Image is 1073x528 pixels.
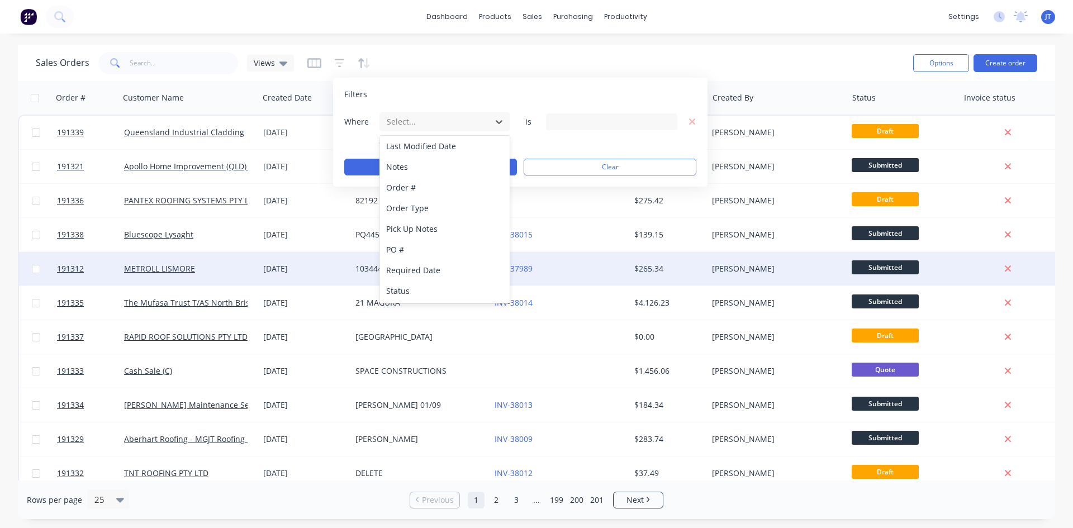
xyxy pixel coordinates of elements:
div: Last Modified Date [379,136,510,156]
span: Next [626,494,644,506]
div: [PERSON_NAME] 01/09 [355,399,479,411]
span: Views [254,57,275,69]
button: Options [913,54,969,72]
div: $0.00 [634,331,700,343]
div: $265.34 [634,263,700,274]
div: [PERSON_NAME] [712,365,836,377]
span: Where [344,116,378,127]
button: Create order [974,54,1037,72]
a: Jump forward [528,492,545,508]
span: 191332 [57,468,84,479]
span: is [517,116,539,127]
div: Order # [379,177,510,198]
span: 191338 [57,229,84,240]
a: 191333 [57,354,124,388]
a: 191312 [57,252,124,286]
div: Pick Up Notes [379,218,510,239]
div: Created By [713,92,753,103]
div: Created Date [263,92,312,103]
div: 103444 [355,263,479,274]
div: [DATE] [263,161,346,172]
span: 191337 [57,331,84,343]
div: $1,456.06 [634,365,700,377]
a: 191337 [57,320,124,354]
div: Invoice status [964,92,1015,103]
span: JT [1045,12,1051,22]
span: Submitted [852,294,919,308]
span: 191321 [57,161,84,172]
span: Draft [852,124,919,138]
div: PO # [379,239,510,260]
div: products [473,8,517,25]
div: [PERSON_NAME] [712,127,836,138]
span: Submitted [852,397,919,411]
span: Submitted [852,226,919,240]
a: RAPID ROOF SOLUTIONS PTY LTD [124,331,248,342]
span: 191336 [57,195,84,206]
div: [DATE] [263,331,346,343]
span: Draft [852,465,919,479]
div: [GEOGRAPHIC_DATA] [355,331,479,343]
a: INV-37989 [495,263,533,274]
span: 191334 [57,399,84,411]
div: [PERSON_NAME] [712,195,836,206]
a: Previous page [410,494,459,506]
a: Page 200 [568,492,585,508]
div: Customer Name [123,92,184,103]
div: sales [517,8,548,25]
span: Filters [344,89,367,100]
button: Clear [524,159,696,175]
a: INV-38014 [495,297,533,308]
span: Previous [422,494,454,506]
a: Bluescope Lysaght [124,229,193,240]
a: TNT ROOFING PTY LTD [124,468,208,478]
a: Page 2 [488,492,505,508]
a: INV-38012 [495,468,533,478]
a: PANTEX ROOFING SYSTEMS PTY LTD [124,195,259,206]
a: 191329 [57,422,124,456]
a: INV-38015 [495,229,533,240]
a: Apollo Home Improvement (QLD) Pty Ltd [124,161,274,172]
div: settings [943,8,985,25]
a: Next page [614,494,663,506]
div: Required Date [379,260,510,280]
span: 191339 [57,127,84,138]
div: [PERSON_NAME] [355,434,479,445]
button: Apply [344,159,517,175]
div: Status [379,280,510,301]
div: productivity [599,8,653,25]
div: Notes [379,156,510,177]
span: Rows per page [27,494,82,506]
div: [PERSON_NAME] [712,399,836,411]
div: Order # [56,92,86,103]
a: [PERSON_NAME] Maintenance Services Pty Ltd [124,399,298,410]
a: 191339 [57,116,124,149]
span: 191335 [57,297,84,308]
div: [PERSON_NAME] [712,263,836,274]
span: 191312 [57,263,84,274]
a: INV-38013 [495,399,533,410]
a: Page 199 [548,492,565,508]
span: Submitted [852,260,919,274]
div: $139.15 [634,229,700,240]
div: $184.34 [634,399,700,411]
a: Page 3 [508,492,525,508]
span: Submitted [852,158,919,172]
a: The Mufasa Trust T/AS North Brisbane Metal Roofing Pty Ltd [124,297,350,308]
a: METROLL LISMORE [124,263,195,274]
a: 191321 [57,150,124,183]
div: [DATE] [263,127,346,138]
div: [PERSON_NAME] [712,229,836,240]
div: Status [852,92,876,103]
div: [PERSON_NAME] [712,331,836,343]
span: Submitted [852,431,919,445]
div: 21 MAGURA [355,297,479,308]
a: 191335 [57,286,124,320]
input: Search... [130,52,239,74]
div: $37.49 [634,468,700,479]
div: purchasing [548,8,599,25]
div: [DATE] [263,263,346,274]
a: Aberhart Roofing - MGJT Roofing Pty Ltd [124,434,272,444]
a: Page 1 is your current page [468,492,485,508]
a: 191336 [57,184,124,217]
